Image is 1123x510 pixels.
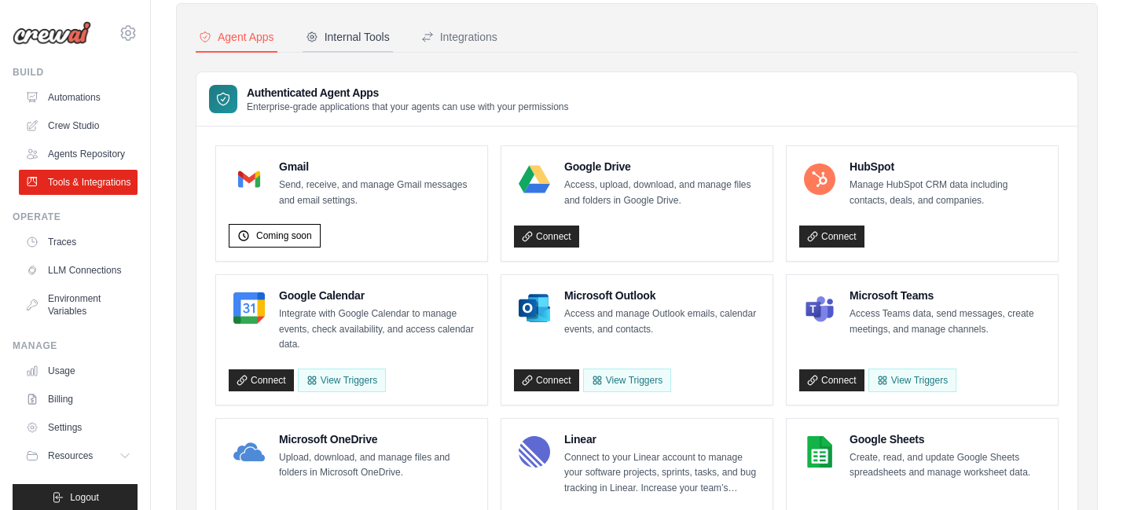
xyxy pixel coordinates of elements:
img: Google Calendar Logo [233,292,265,324]
p: Connect to your Linear account to manage your software projects, sprints, tasks, and bug tracking... [564,450,760,497]
a: Connect [799,226,864,248]
a: LLM Connections [19,258,138,283]
a: Usage [19,358,138,383]
img: Linear Logo [519,436,550,468]
div: Internal Tools [306,29,390,45]
h4: Microsoft OneDrive [279,431,475,447]
p: Integrate with Google Calendar to manage events, check availability, and access calendar data. [279,306,475,353]
h4: Gmail [279,159,475,174]
p: Access, upload, download, and manage files and folders in Google Drive. [564,178,760,208]
p: Access and manage Outlook emails, calendar events, and contacts. [564,306,760,337]
a: Connect [514,226,579,248]
a: Connect [514,369,579,391]
h4: Microsoft Teams [850,288,1045,303]
h4: Microsoft Outlook [564,288,760,303]
img: Microsoft OneDrive Logo [233,436,265,468]
div: Manage [13,339,138,352]
img: Logo [13,21,91,45]
div: Integrations [421,29,497,45]
a: Traces [19,229,138,255]
a: Environment Variables [19,286,138,324]
p: Access Teams data, send messages, create meetings, and manage channels. [850,306,1045,337]
p: Manage HubSpot CRM data including contacts, deals, and companies. [850,178,1045,208]
span: Logout [70,491,99,504]
h4: Google Sheets [850,431,1045,447]
img: Google Sheets Logo [804,436,835,468]
img: Google Drive Logo [519,163,550,195]
a: Automations [19,85,138,110]
h4: HubSpot [850,159,1045,174]
p: Enterprise-grade applications that your agents can use with your permissions [247,101,569,113]
h4: Google Calendar [279,288,475,303]
button: Integrations [418,23,501,53]
span: Coming soon [256,229,312,242]
img: HubSpot Logo [804,163,835,195]
: View Triggers [583,369,671,392]
a: Tools & Integrations [19,170,138,195]
button: Agent Apps [196,23,277,53]
button: Resources [19,443,138,468]
p: Upload, download, and manage files and folders in Microsoft OneDrive. [279,450,475,481]
h4: Google Drive [564,159,760,174]
p: Send, receive, and manage Gmail messages and email settings. [279,178,475,208]
a: Settings [19,415,138,440]
a: Connect [799,369,864,391]
button: View Triggers [298,369,386,392]
img: Microsoft Teams Logo [804,292,835,324]
div: Operate [13,211,138,223]
h4: Linear [564,431,760,447]
: View Triggers [868,369,956,392]
a: Connect [229,369,294,391]
a: Crew Studio [19,113,138,138]
div: Build [13,66,138,79]
p: Create, read, and update Google Sheets spreadsheets and manage worksheet data. [850,450,1045,481]
span: Resources [48,449,93,462]
h3: Authenticated Agent Apps [247,85,569,101]
a: Agents Repository [19,141,138,167]
a: Billing [19,387,138,412]
button: Internal Tools [303,23,393,53]
img: Microsoft Outlook Logo [519,292,550,324]
div: Agent Apps [199,29,274,45]
img: Gmail Logo [233,163,265,195]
